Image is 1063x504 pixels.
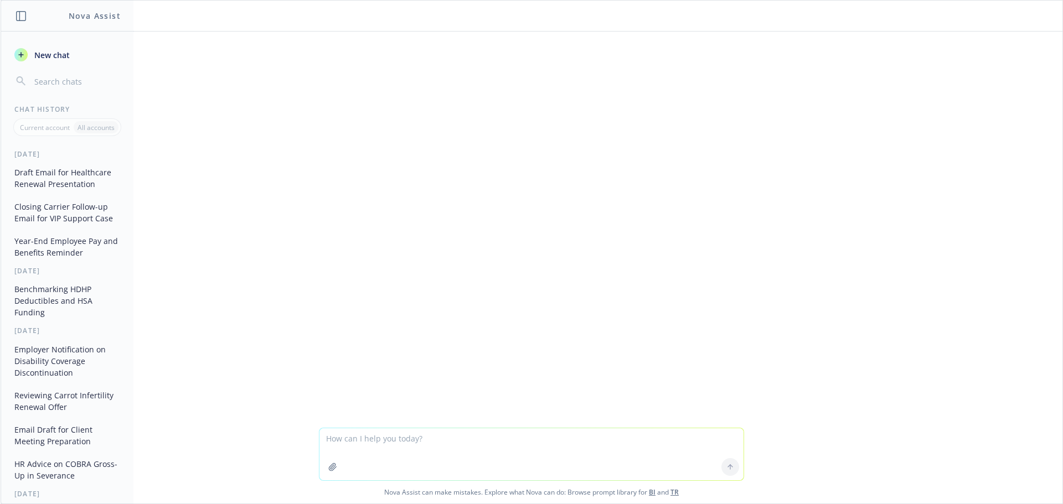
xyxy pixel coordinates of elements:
[32,49,70,61] span: New chat
[78,123,115,132] p: All accounts
[1,489,133,498] div: [DATE]
[1,105,133,114] div: Chat History
[10,386,125,416] button: Reviewing Carrot Infertility Renewal Offer
[10,198,125,227] button: Closing Carrier Follow-up Email for VIP Support Case
[32,74,120,89] input: Search chats
[69,10,121,22] h1: Nova Assist
[1,266,133,276] div: [DATE]
[670,487,679,497] a: TR
[10,455,125,485] button: HR Advice on COBRA Gross-Up in Severance
[1,326,133,335] div: [DATE]
[10,232,125,262] button: Year-End Employee Pay and Benefits Reminder
[5,481,1058,503] span: Nova Assist can make mistakes. Explore what Nova can do: Browse prompt library for and
[1,149,133,159] div: [DATE]
[10,340,125,382] button: Employer Notification on Disability Coverage Discontinuation
[10,280,125,321] button: Benchmarking HDHP Deductibles and HSA Funding
[10,45,125,65] button: New chat
[649,487,656,497] a: BI
[10,420,125,450] button: Email Draft for Client Meeting Preparation
[20,123,70,132] p: Current account
[10,163,125,193] button: Draft Email for Healthcare Renewal Presentation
